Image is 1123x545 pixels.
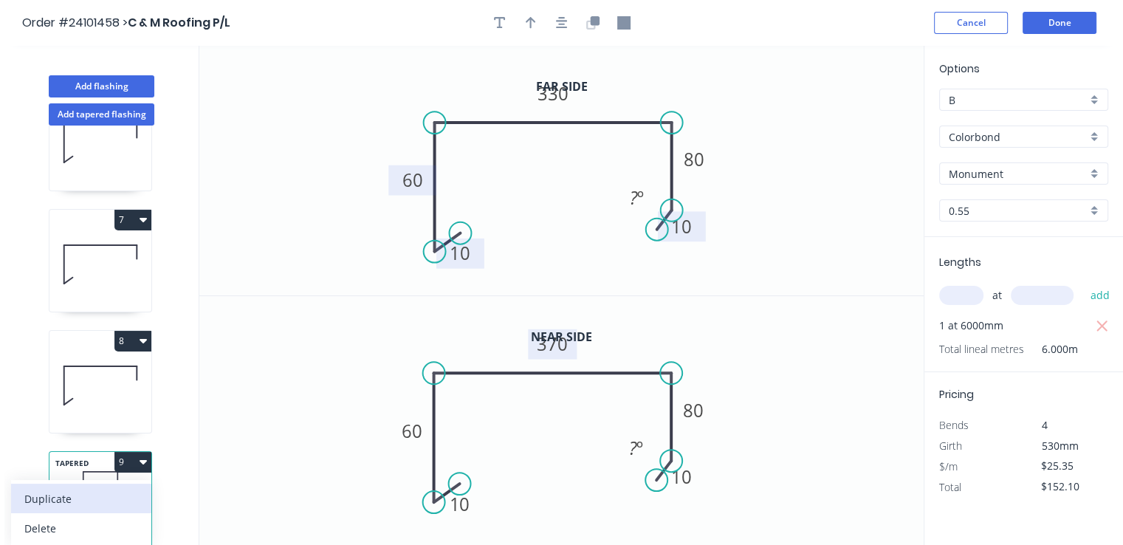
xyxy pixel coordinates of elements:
[630,185,638,210] tspan: ?
[450,492,470,516] tspan: 10
[538,332,569,356] tspan: 370
[934,12,1008,34] button: Cancel
[450,241,470,265] tspan: 10
[949,92,1087,108] input: Price level
[49,103,154,126] button: Add tapered flashing
[24,488,138,510] div: Duplicate
[199,46,924,295] svg: 0
[939,339,1024,360] span: Total lineal metres
[1042,418,1048,432] span: 4
[672,465,693,489] tspan: 10
[949,166,1087,182] input: Colour
[939,61,980,76] span: Options
[939,315,1003,336] span: 1 at 6000mm
[992,285,1002,306] span: at
[939,459,958,473] span: $/m
[939,255,981,270] span: Lengths
[114,331,151,352] button: 8
[637,436,644,460] tspan: º
[630,436,638,460] tspan: ?
[949,129,1087,145] input: Material
[402,168,423,192] tspan: 60
[684,397,704,422] tspan: 80
[22,14,128,31] span: Order #24101458 >
[114,452,151,473] button: 9
[637,185,644,210] tspan: º
[402,418,422,442] tspan: 60
[939,418,969,432] span: Bends
[939,480,961,494] span: Total
[1023,12,1096,34] button: Done
[683,147,704,171] tspan: 80
[128,14,230,31] span: C & M Roofing P/L
[1042,439,1079,453] span: 530mm
[1024,339,1078,360] span: 6.000m
[11,513,151,543] button: Delete
[538,81,569,106] tspan: 330
[1082,283,1117,308] button: add
[49,75,154,97] button: Add flashing
[24,518,138,539] div: Delete
[949,203,1087,219] input: Thickness
[939,439,962,453] span: Girth
[114,210,151,230] button: 7
[939,387,974,402] span: Pricing
[671,214,692,239] tspan: 10
[11,484,151,513] button: Duplicate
